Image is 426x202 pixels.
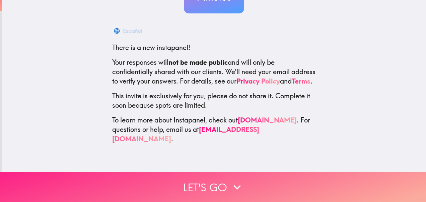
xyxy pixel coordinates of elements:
span: There is a new instapanel! [112,43,190,52]
p: This invite is exclusively for you, please do not share it. Complete it soon because spots are li... [112,91,316,110]
a: Terms [292,77,310,85]
p: Your responses will and will only be confidentially shared with our clients. We'll need your emai... [112,58,316,86]
button: Español [112,24,145,38]
p: To learn more about Instapanel, check out . For questions or help, email us at . [112,115,316,144]
a: Privacy Policy [236,77,280,85]
a: [DOMAIN_NAME] [238,116,297,124]
div: Español [123,26,142,36]
b: not be made public [168,58,228,66]
a: [EMAIL_ADDRESS][DOMAIN_NAME] [112,125,259,143]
